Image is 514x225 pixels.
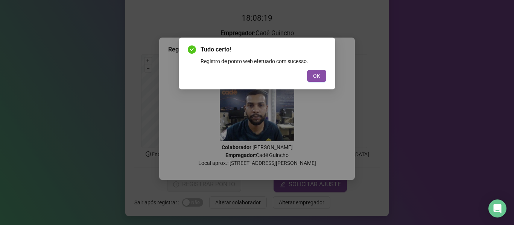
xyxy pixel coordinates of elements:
[201,45,326,54] span: Tudo certo!
[488,199,506,217] div: Open Intercom Messenger
[201,57,326,65] div: Registro de ponto web efetuado com sucesso.
[188,45,196,54] span: check-circle
[313,72,320,80] span: OK
[307,70,326,82] button: OK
